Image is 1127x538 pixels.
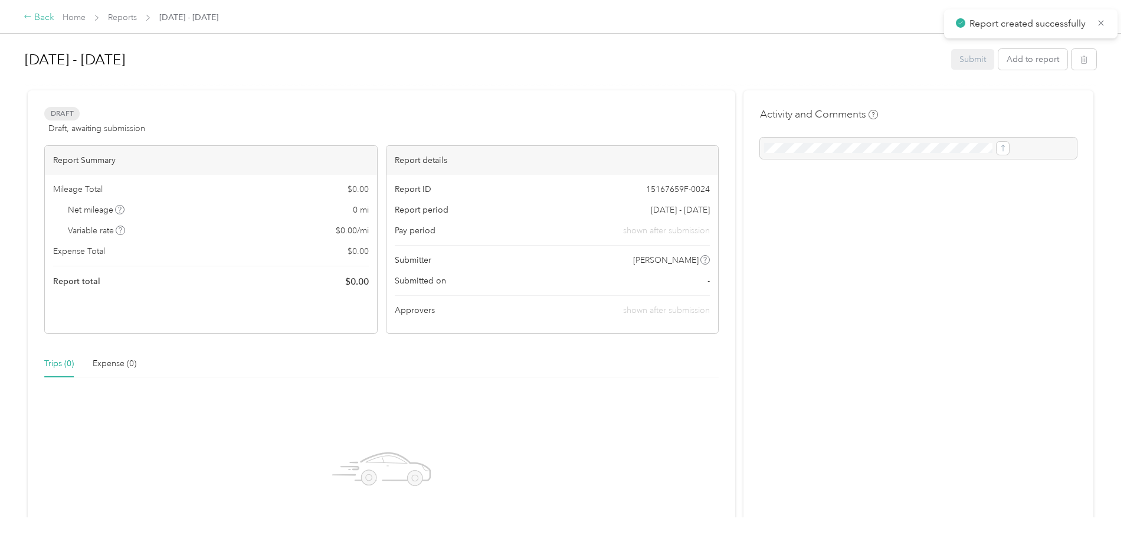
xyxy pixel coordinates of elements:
span: $ 0.00 / mi [336,224,369,237]
span: $ 0.00 [345,275,369,289]
span: Draft, awaiting submission [48,122,145,135]
span: - [707,275,710,287]
span: Expense Total [53,245,105,257]
p: Report created successfully [969,17,1088,31]
span: 0 mi [353,204,369,216]
a: Reports [108,12,137,22]
h4: Activity and Comments [760,107,878,122]
div: Report details [386,146,719,175]
span: Report total [53,275,100,288]
a: Home [63,12,86,22]
span: Approvers [395,304,435,317]
span: [PERSON_NAME] [633,254,699,266]
span: Report ID [395,183,431,195]
div: Expense (0) [93,357,136,370]
span: shown after submission [623,305,710,315]
span: $ 0.00 [348,245,369,257]
div: Trips (0) [44,357,74,370]
iframe: Everlance-gr Chat Button Frame [1061,472,1127,538]
div: Back [24,11,54,25]
button: Add to report [998,49,1067,70]
span: $ 0.00 [348,183,369,195]
span: Mileage Total [53,183,103,195]
span: [DATE] - [DATE] [651,204,710,216]
span: 15167659F-0024 [646,183,710,195]
span: Draft [44,107,80,120]
h1: Oct 1 - 31, 2025 [25,45,943,74]
div: Report Summary [45,146,377,175]
span: shown after submission [623,224,710,237]
span: Submitter [395,254,431,266]
span: Variable rate [68,224,126,237]
span: Submitted on [395,275,446,287]
span: [DATE] - [DATE] [159,11,218,24]
span: Pay period [395,224,435,237]
span: Net mileage [68,204,125,216]
span: Report period [395,204,448,216]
